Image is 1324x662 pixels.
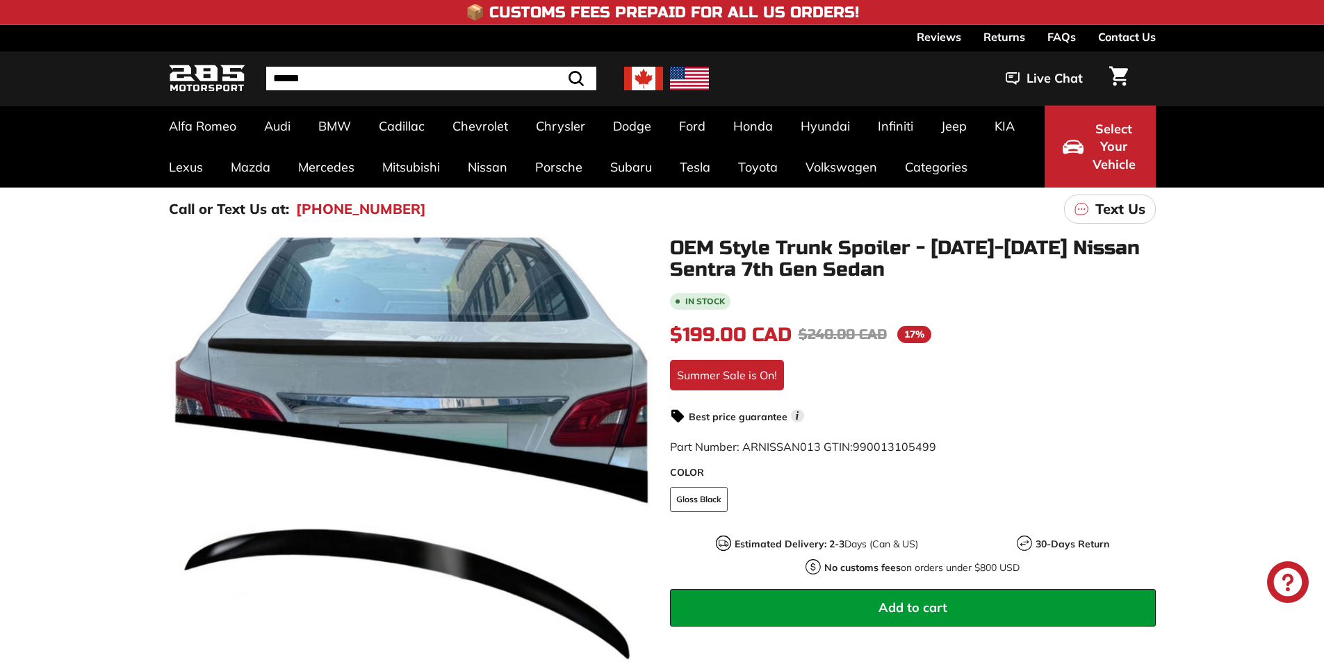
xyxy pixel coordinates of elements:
[853,440,936,454] span: 990013105499
[296,199,426,220] a: [PHONE_NUMBER]
[304,106,365,147] a: BMW
[787,106,864,147] a: Hyundai
[735,537,918,552] p: Days (Can & US)
[670,238,1156,281] h1: OEM Style Trunk Spoiler - [DATE]-[DATE] Nissan Sentra 7th Gen Sedan
[917,25,961,49] a: Reviews
[891,147,981,188] a: Categories
[1064,195,1156,224] a: Text Us
[670,440,936,454] span: Part Number: ARNISSAN013 GTIN:
[522,106,599,147] a: Chrysler
[1090,120,1138,174] span: Select Your Vehicle
[1101,55,1136,102] a: Cart
[1047,25,1076,49] a: FAQs
[169,63,245,95] img: Logo_285_Motorsport_areodynamics_components
[824,561,1020,575] p: on orders under $800 USD
[864,106,927,147] a: Infiniti
[685,297,725,306] b: In stock
[439,106,522,147] a: Chevrolet
[521,147,596,188] a: Porsche
[665,106,719,147] a: Ford
[1263,561,1313,606] inbox-online-store-chat: Shopify online store chat
[988,61,1101,96] button: Live Chat
[250,106,304,147] a: Audi
[724,147,792,188] a: Toyota
[155,106,250,147] a: Alfa Romeo
[927,106,981,147] a: Jeep
[596,147,666,188] a: Subaru
[824,561,901,574] strong: No customs fees
[1098,25,1156,49] a: Contact Us
[155,147,217,188] a: Lexus
[897,326,931,343] span: 17%
[1045,106,1156,188] button: Select Your Vehicle
[217,147,284,188] a: Mazda
[466,4,859,21] h4: 📦 Customs Fees Prepaid for All US Orders!
[670,323,792,347] span: $199.00 CAD
[1095,199,1145,220] p: Text Us
[1027,69,1083,88] span: Live Chat
[365,106,439,147] a: Cadillac
[666,147,724,188] a: Tesla
[599,106,665,147] a: Dodge
[670,360,784,390] div: Summer Sale is On!
[735,538,844,550] strong: Estimated Delivery: 2-3
[1036,538,1109,550] strong: 30-Days Return
[719,106,787,147] a: Honda
[981,106,1029,147] a: KIA
[169,199,289,220] p: Call or Text Us at:
[799,326,887,343] span: $240.00 CAD
[284,147,368,188] a: Mercedes
[983,25,1025,49] a: Returns
[689,411,787,423] strong: Best price guarantee
[670,589,1156,627] button: Add to cart
[368,147,454,188] a: Mitsubishi
[792,147,891,188] a: Volkswagen
[454,147,521,188] a: Nissan
[266,67,596,90] input: Search
[878,599,947,615] span: Add to cart
[791,409,804,422] span: i
[670,465,1156,480] label: COLOR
